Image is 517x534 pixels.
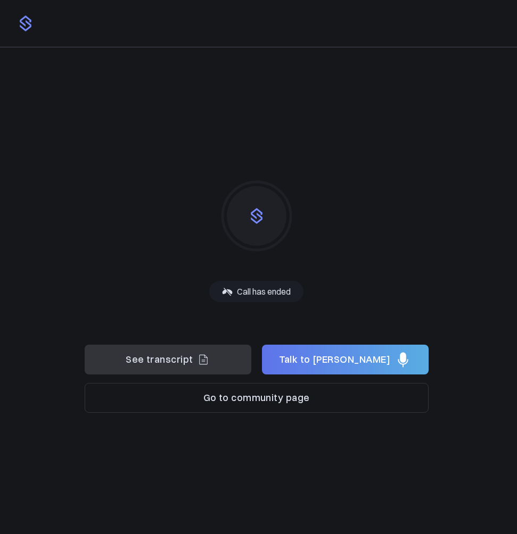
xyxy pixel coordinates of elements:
span: Talk to [PERSON_NAME] [279,352,390,368]
button: Talk to [PERSON_NAME] [262,345,428,374]
span: See transcript [126,352,193,368]
a: Go to community page [85,393,429,403]
p: Call has ended [237,285,291,298]
button: See transcript [85,345,252,374]
img: logo.png [17,15,34,32]
button: Go to community page [85,383,429,413]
